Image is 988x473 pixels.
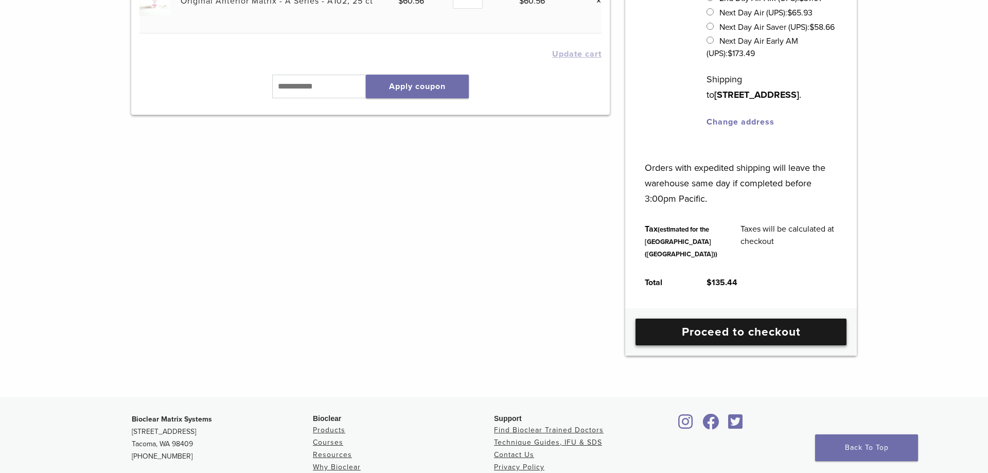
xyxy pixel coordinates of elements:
span: $ [707,277,712,288]
a: Change address [707,117,774,127]
a: Bioclear [699,420,722,430]
span: $ [787,8,792,18]
button: Apply coupon [366,75,469,98]
p: Shipping to . [707,72,838,102]
a: Technique Guides, IFU & SDS [494,438,602,447]
a: Bioclear [725,420,746,430]
span: $ [728,48,732,59]
p: [STREET_ADDRESS] Tacoma, WA 98409 [PHONE_NUMBER] [132,413,313,463]
a: Resources [313,450,352,459]
th: Total [633,268,695,297]
span: Support [494,414,522,423]
a: Proceed to checkout [636,319,846,345]
bdi: 135.44 [707,277,737,288]
th: Tax [633,215,729,268]
a: Products [313,426,345,434]
label: Next Day Air (UPS): [719,8,813,18]
a: Why Bioclear [313,463,361,471]
strong: Bioclear Matrix Systems [132,415,212,424]
a: Courses [313,438,343,447]
p: Orders with expedited shipping will leave the warehouse same day if completed before 3:00pm Pacific. [645,145,838,206]
a: Back To Top [815,434,918,461]
a: Find Bioclear Trained Doctors [494,426,604,434]
strong: [STREET_ADDRESS] [714,89,799,100]
span: Bioclear [313,414,341,423]
bdi: 65.93 [787,8,813,18]
small: (estimated for the [GEOGRAPHIC_DATA] ([GEOGRAPHIC_DATA])) [645,225,717,258]
button: Update cart [552,50,602,58]
label: Next Day Air Early AM (UPS): [707,36,798,59]
a: Contact Us [494,450,534,459]
label: Next Day Air Saver (UPS): [719,22,835,32]
a: Bioclear [675,420,697,430]
td: Taxes will be calculated at checkout [729,215,849,268]
span: $ [809,22,814,32]
a: Privacy Policy [494,463,544,471]
bdi: 173.49 [728,48,755,59]
bdi: 58.66 [809,22,835,32]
